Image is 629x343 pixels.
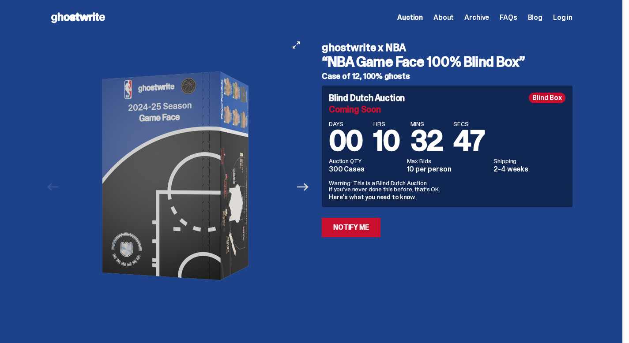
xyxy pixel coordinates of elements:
div: Blind Box [529,93,565,103]
span: 10 [373,123,400,159]
button: View full-screen [291,40,301,50]
dd: 10 per person [407,166,489,173]
a: Here's what you need to know [329,193,415,201]
span: SECS [453,121,484,127]
button: Next [293,177,313,197]
span: MINS [411,121,443,127]
span: 47 [453,123,484,159]
dt: Auction QTY [329,158,402,164]
h5: Case of 12, 100% ghosts [322,72,573,80]
span: HRS [373,121,400,127]
div: Coming Soon [329,105,565,114]
h4: ghostwrite x NBA [322,42,573,53]
dt: Max Bids [407,158,489,164]
span: 00 [329,123,363,159]
p: Warning: This is a Blind Dutch Auction. If you’ve never done this before, that’s OK. [329,180,565,192]
a: Auction [397,14,423,21]
h3: “NBA Game Face 100% Blind Box” [322,55,573,69]
a: Notify Me [322,218,380,237]
a: About [433,14,454,21]
dt: Shipping [493,158,565,164]
a: Blog [528,14,542,21]
span: DAYS [329,121,363,127]
a: Archive [464,14,489,21]
h4: Blind Dutch Auction [329,93,405,102]
a: Log in [553,14,573,21]
span: 32 [411,123,443,159]
img: NBA-Hero-1.png [65,35,290,317]
dd: 2-4 weeks [493,166,565,173]
a: FAQs [500,14,517,21]
dd: 300 Cases [329,166,402,173]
